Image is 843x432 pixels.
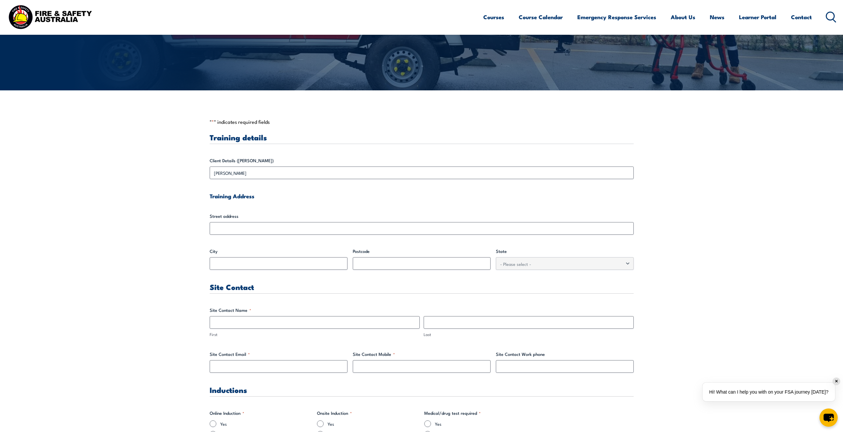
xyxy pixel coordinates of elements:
legend: Site Contact Name [210,307,251,313]
a: Contact [791,8,812,26]
h4: Training Address [210,192,634,200]
label: Site Contact Email [210,351,347,358]
label: Last [424,331,634,338]
label: Site Contact Work phone [496,351,634,358]
label: State [496,248,634,255]
div: ✕ [833,378,840,385]
a: News [710,8,724,26]
div: Hi! What can I help you with on your FSA journey [DATE]? [703,383,835,401]
label: Yes [435,420,526,427]
a: Learner Portal [739,8,776,26]
a: Courses [483,8,504,26]
p: " " indicates required fields [210,119,634,125]
a: Emergency Response Services [577,8,656,26]
label: Yes [328,420,419,427]
button: chat-button [819,408,838,427]
label: Street address [210,213,634,219]
label: City [210,248,347,255]
legend: Online Induction [210,410,244,416]
a: About Us [671,8,695,26]
label: Client Details ([PERSON_NAME]) [210,157,634,164]
label: Site Contact Mobile [353,351,491,358]
label: First [210,331,420,338]
legend: Medical/drug test required [424,410,481,416]
a: Course Calendar [519,8,563,26]
h3: Inductions [210,386,634,394]
label: Postcode [353,248,491,255]
label: Yes [220,420,312,427]
legend: Onsite Induction [317,410,352,416]
h3: Training details [210,133,634,141]
h3: Site Contact [210,283,634,291]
